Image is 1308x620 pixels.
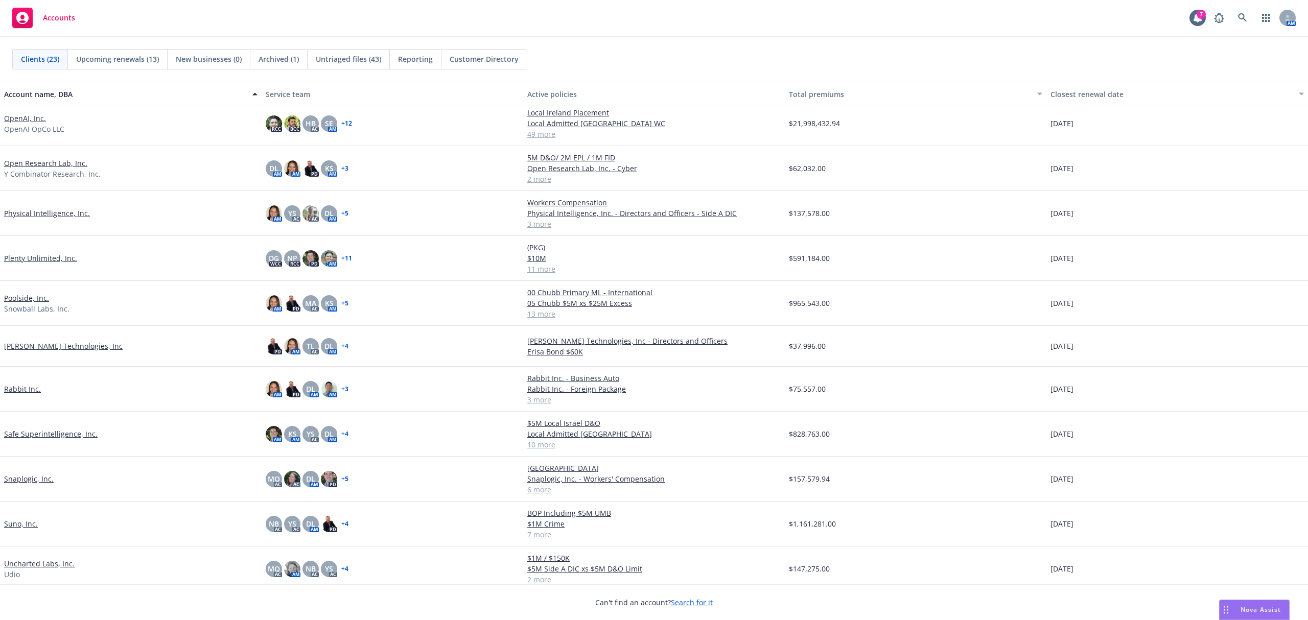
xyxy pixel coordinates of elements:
[527,428,781,439] a: Local Admitted [GEOGRAPHIC_DATA]
[4,384,41,394] a: Rabbit Inc.
[595,597,713,608] span: Can't find an account?
[789,163,826,174] span: $62,032.00
[1256,8,1276,28] a: Switch app
[324,208,334,219] span: DL
[266,89,519,100] div: Service team
[302,205,319,222] img: photo
[341,476,348,482] a: + 5
[527,574,781,585] a: 2 more
[341,343,348,349] a: + 4
[284,561,300,577] img: photo
[287,253,297,264] span: NP
[527,197,781,208] a: Workers Compensation
[527,253,781,264] a: $10M
[1046,82,1308,106] button: Closest renewal date
[324,341,334,351] span: DL
[266,426,282,442] img: photo
[785,82,1046,106] button: Total premiums
[266,381,282,397] img: photo
[527,174,781,184] a: 2 more
[789,384,826,394] span: $75,557.00
[527,553,781,563] a: $1M / $150K
[527,529,781,540] a: 7 more
[527,118,781,129] a: Local Admitted [GEOGRAPHIC_DATA] WC
[268,473,280,484] span: MQ
[527,308,781,319] a: 13 more
[1050,253,1073,264] span: [DATE]
[527,346,781,357] a: Erisa Bond $60K
[789,428,830,439] span: $828,763.00
[341,255,352,261] a: + 11
[4,158,87,169] a: Open Research Lab, Inc.
[284,338,300,354] img: photo
[259,54,299,64] span: Archived (1)
[523,82,785,106] button: Active policies
[8,4,79,32] a: Accounts
[1050,208,1073,219] span: [DATE]
[789,518,836,529] span: $1,161,281.00
[305,298,316,308] span: MA
[306,563,316,574] span: NB
[307,428,315,439] span: YS
[1050,428,1073,439] span: [DATE]
[1050,298,1073,308] span: [DATE]
[527,473,781,484] a: Snaplogic, Inc. - Workers' Compensation
[1050,518,1073,529] span: [DATE]
[288,208,296,219] span: YS
[341,210,348,217] a: + 5
[527,107,781,118] a: Local Ireland Placement
[341,431,348,437] a: + 4
[4,569,20,580] span: Udio
[266,205,282,222] img: photo
[789,563,830,574] span: $147,275.00
[21,54,59,64] span: Clients (23)
[306,518,315,529] span: DL
[527,163,781,174] a: Open Research Lab, Inc. - Cyber
[341,165,348,172] a: + 3
[527,518,781,529] a: $1M Crime
[341,521,348,527] a: + 4
[269,518,279,529] span: NB
[76,54,159,64] span: Upcoming renewals (13)
[1197,10,1206,19] div: 7
[4,473,54,484] a: Snaplogic, Inc.
[789,298,830,308] span: $965,543.00
[341,386,348,392] a: + 3
[325,298,334,308] span: KS
[284,381,300,397] img: photo
[527,264,781,274] a: 11 more
[325,163,334,174] span: KS
[527,463,781,473] a: [GEOGRAPHIC_DATA]
[789,473,830,484] span: $157,579.94
[268,563,280,574] span: MQ
[176,54,242,64] span: New businesses (0)
[1209,8,1229,28] a: Report a Bug
[789,89,1031,100] div: Total premiums
[262,82,523,106] button: Service team
[527,418,781,428] a: $5M Local Israel D&O
[4,89,246,100] div: Account name, DBA
[789,253,830,264] span: $591,184.00
[306,473,315,484] span: DL
[306,118,316,129] span: HB
[1050,473,1073,484] span: [DATE]
[321,381,337,397] img: photo
[321,471,337,487] img: photo
[321,250,337,267] img: photo
[266,115,282,132] img: photo
[288,518,296,529] span: YS
[324,428,334,439] span: DL
[527,373,781,384] a: Rabbit Inc. - Business Auto
[1050,163,1073,174] span: [DATE]
[789,118,840,129] span: $21,998,432.94
[284,115,300,132] img: photo
[1050,563,1073,574] span: [DATE]
[398,54,433,64] span: Reporting
[527,287,781,298] a: 00 Chubb Primary ML - International
[1050,89,1293,100] div: Closest renewal date
[325,118,333,129] span: SE
[288,428,297,439] span: KS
